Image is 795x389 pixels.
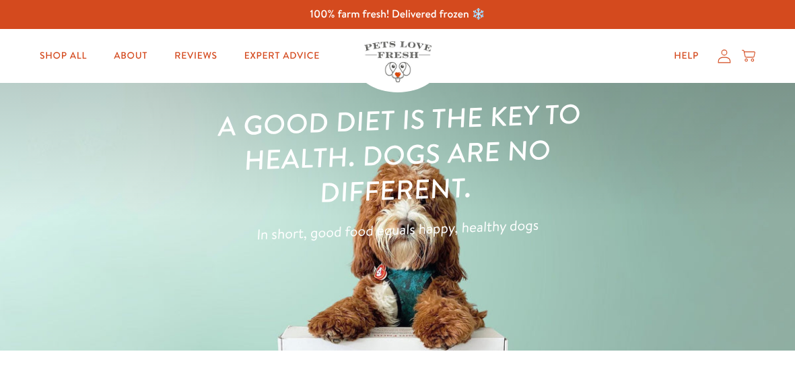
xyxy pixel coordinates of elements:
[203,211,592,249] p: In short, good food equals happy, healthy dogs
[364,41,431,82] img: Pets Love Fresh
[29,42,98,69] a: Shop All
[201,95,594,214] h1: A good diet is the key to health. Dogs are no different.
[663,42,710,69] a: Help
[234,42,331,69] a: Expert Advice
[164,42,228,69] a: Reviews
[103,42,158,69] a: About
